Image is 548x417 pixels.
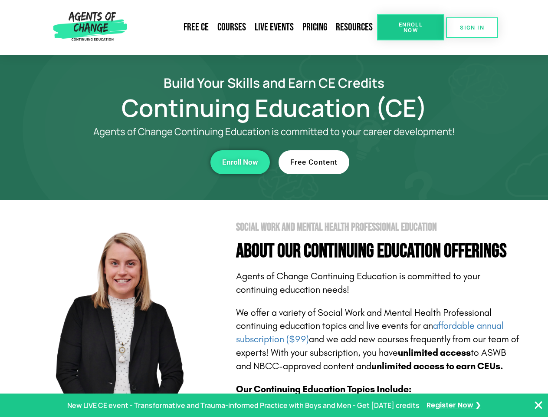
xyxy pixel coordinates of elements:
[290,159,338,166] span: Free Content
[236,306,522,373] p: We offer a variety of Social Work and Mental Health Professional continuing education topics and ...
[236,271,480,295] span: Agents of Change Continuing Education is committed to your continuing education needs!
[398,347,471,358] b: unlimited access
[371,361,503,372] b: unlimited access to earn CEUs.
[427,399,481,412] a: Register Now ❯
[213,17,250,37] a: Courses
[210,150,270,174] a: Enroll Now
[250,17,298,37] a: Live Events
[222,159,258,166] span: Enroll Now
[236,242,522,261] h4: About Our Continuing Education Offerings
[533,400,544,410] button: Close Banner
[298,17,331,37] a: Pricing
[391,22,430,33] span: Enroll Now
[27,98,522,118] h1: Continuing Education (CE)
[67,399,420,412] p: New LIVE CE event - Transformative and Trauma-informed Practice with Boys and Men - Get [DATE] cr...
[236,222,522,233] h2: Social Work and Mental Health Professional Education
[179,17,213,37] a: Free CE
[446,17,498,38] a: SIGN IN
[27,76,522,89] h2: Build Your Skills and Earn CE Credits
[279,150,349,174] a: Free Content
[62,126,487,137] p: Agents of Change Continuing Education is committed to your career development!
[460,25,484,30] span: SIGN IN
[377,14,444,40] a: Enroll Now
[236,384,411,395] b: Our Continuing Education Topics Include:
[331,17,377,37] a: Resources
[131,17,377,37] nav: Menu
